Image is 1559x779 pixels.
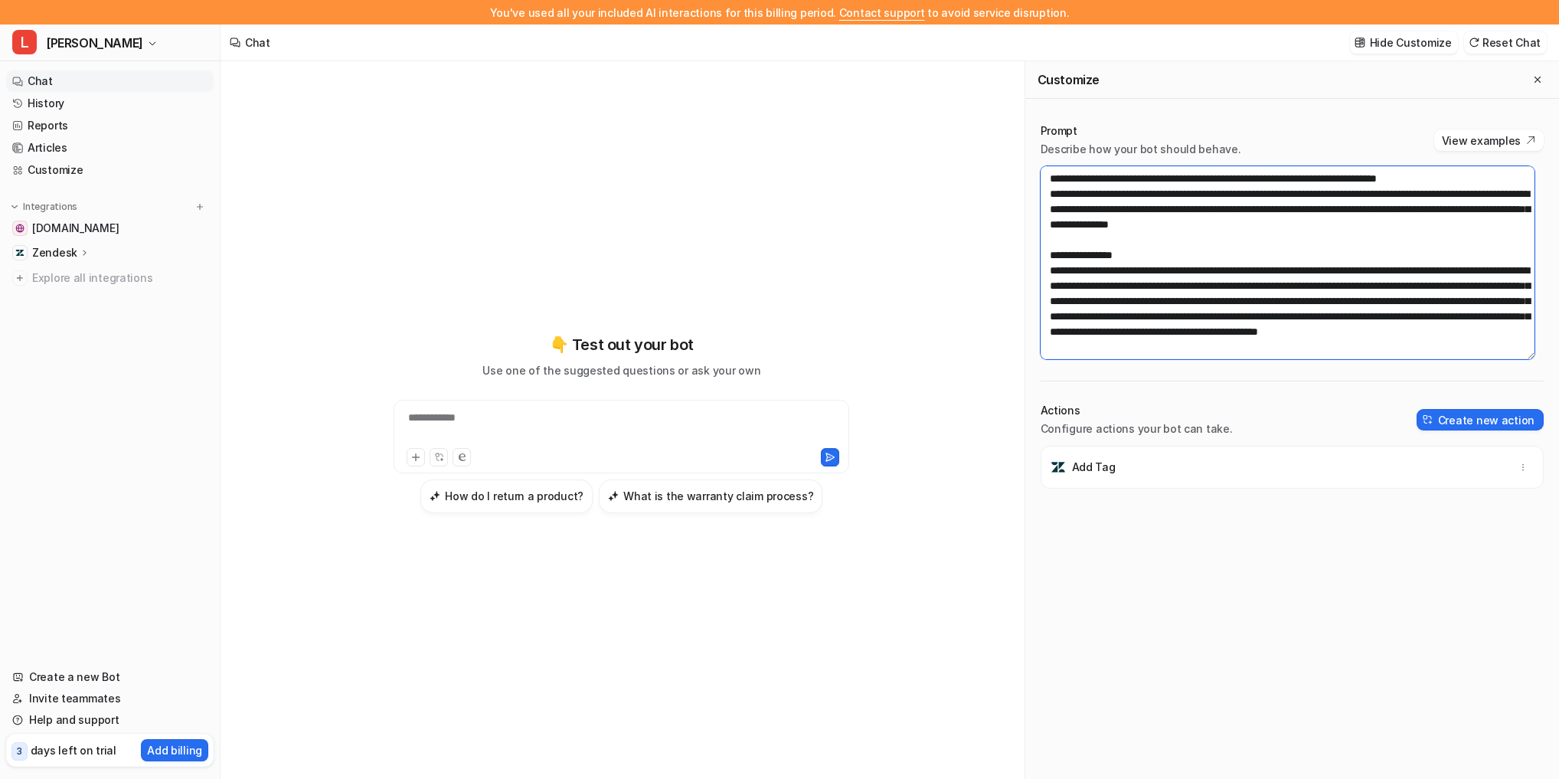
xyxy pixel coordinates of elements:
a: History [6,93,214,114]
a: Help and support [6,709,214,731]
a: Create a new Bot [6,666,214,688]
button: Add billing [141,739,208,761]
img: menu_add.svg [194,201,205,212]
a: Explore all integrations [6,267,214,289]
a: Chat [6,70,214,92]
button: Create new action [1417,409,1544,430]
img: explore all integrations [12,270,28,286]
button: Hide Customize [1350,31,1458,54]
img: reset [1469,37,1479,48]
img: How do I return a product? [430,490,440,502]
p: Add billing [147,742,202,758]
img: customize [1355,37,1365,48]
div: Chat [245,34,270,51]
img: What is the warranty claim process? [608,490,619,502]
p: Use one of the suggested questions or ask your own [482,362,760,378]
span: [DOMAIN_NAME] [32,221,119,236]
button: Close flyout [1528,70,1547,89]
p: Actions [1041,403,1233,418]
img: expand menu [9,201,20,212]
h2: Customize [1038,72,1100,87]
p: Describe how your bot should behave. [1041,142,1241,157]
a: www.dormeo.co.uk[DOMAIN_NAME] [6,218,214,239]
h3: What is the warranty claim process? [623,488,813,504]
a: Invite teammates [6,688,214,709]
p: Configure actions your bot can take. [1041,421,1233,437]
p: Hide Customize [1370,34,1452,51]
button: View examples [1434,129,1544,151]
span: L [12,30,37,54]
a: Customize [6,159,214,181]
h3: How do I return a product? [445,488,583,504]
p: 👇 Test out your bot [550,333,694,356]
img: Zendesk [15,248,25,257]
span: Contact support [839,6,925,19]
p: Prompt [1041,123,1241,139]
img: Add Tag icon [1051,460,1066,475]
p: Zendesk [32,245,77,260]
img: create-action-icon.svg [1423,414,1433,425]
span: Explore all integrations [32,266,208,290]
p: Add Tag [1072,460,1116,475]
button: Reset Chat [1464,31,1547,54]
button: What is the warranty claim process?What is the warranty claim process? [599,480,822,513]
p: days left on trial [31,742,116,758]
a: Articles [6,137,214,159]
p: Integrations [23,201,77,213]
a: Reports [6,115,214,136]
button: How do I return a product?How do I return a product? [420,480,593,513]
button: Integrations [6,199,82,214]
p: 3 [17,745,22,758]
img: www.dormeo.co.uk [15,224,25,233]
span: [PERSON_NAME] [46,32,143,54]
